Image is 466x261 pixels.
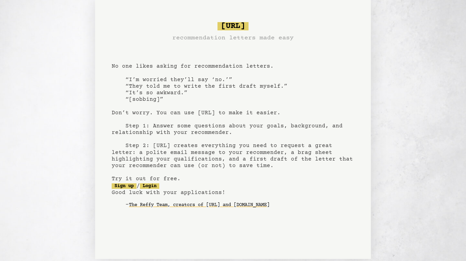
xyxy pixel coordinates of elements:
div: - [125,202,354,209]
a: Login [140,183,159,189]
span: [URL] [217,22,249,30]
a: The Reffy Team, creators of [URL] and [DOMAIN_NAME] [129,200,270,211]
a: Sign up [112,183,136,189]
h3: recommendation letters made easy [172,33,294,43]
pre: No one likes asking for recommendation letters. “I’m worried they’ll say ‘no.’” “They told me to ... [112,19,354,222]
